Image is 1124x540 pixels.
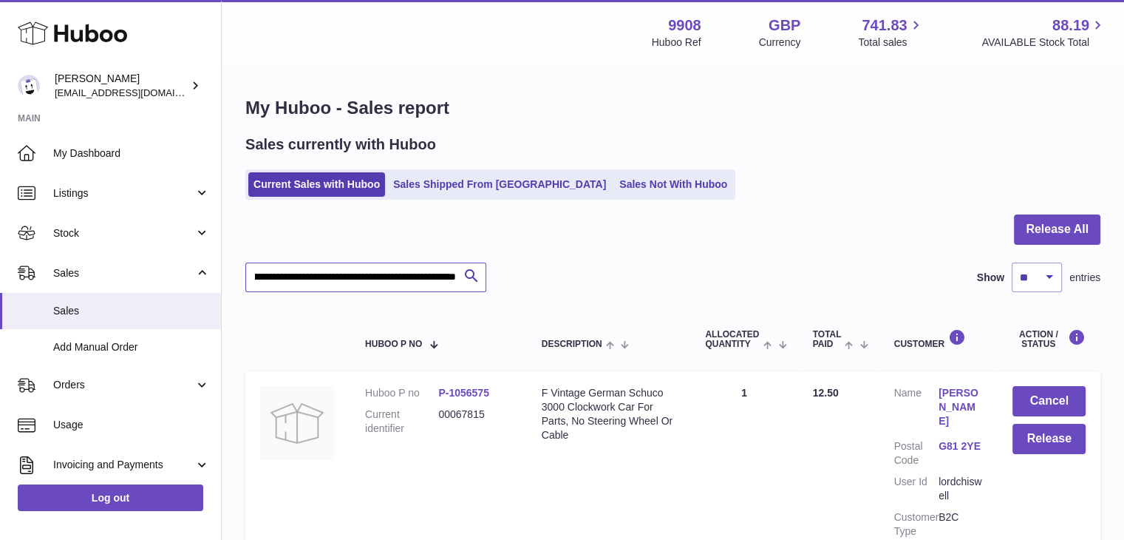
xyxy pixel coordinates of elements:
a: 741.83 Total sales [858,16,924,50]
dt: Huboo P no [365,386,438,400]
a: 88.19 AVAILABLE Stock Total [981,16,1106,50]
button: Cancel [1012,386,1086,416]
span: Total sales [858,36,924,50]
strong: GBP [769,16,800,36]
span: My Dashboard [53,146,210,161]
span: 12.50 [813,387,839,399]
a: Current Sales with Huboo [248,172,385,197]
a: G81 2YE [939,439,983,453]
div: Currency [759,36,801,50]
div: F Vintage German Schuco 3000 Clockwork Car For Parts, No Steering Wheel Or Cable [542,386,676,442]
button: Release All [1014,215,1100,245]
strong: 9908 [668,16,701,36]
span: Description [542,340,602,349]
a: Log out [18,485,203,511]
a: [PERSON_NAME] [939,386,983,428]
a: Sales Shipped From [GEOGRAPHIC_DATA] [388,172,611,197]
span: Stock [53,226,194,240]
span: ALLOCATED Quantity [705,330,760,349]
dd: B2C [939,510,983,539]
dt: User Id [894,475,939,503]
span: Total paid [813,330,842,349]
a: P-1056575 [438,387,489,399]
span: Add Manual Order [53,340,210,354]
span: Sales [53,304,210,318]
div: Customer [894,329,984,349]
dt: Name [894,386,939,432]
dt: Customer Type [894,510,939,539]
dt: Current identifier [365,408,438,436]
span: Sales [53,266,194,280]
div: Huboo Ref [652,36,701,50]
span: 88.19 [1052,16,1089,36]
h2: Sales currently with Huboo [245,135,436,155]
span: entries [1069,271,1100,285]
img: tbcollectables@hotmail.co.uk [18,75,40,97]
span: Orders [53,378,194,392]
span: Listings [53,186,194,200]
span: [EMAIL_ADDRESS][DOMAIN_NAME] [55,87,217,98]
dd: lordchiswell [939,475,983,503]
dt: Postal Code [894,439,939,468]
span: Huboo P no [365,340,422,349]
span: Invoicing and Payments [53,458,194,472]
dd: 00067815 [438,408,511,436]
img: no-photo.jpg [260,386,334,460]
a: Sales Not With Huboo [614,172,732,197]
span: AVAILABLE Stock Total [981,36,1106,50]
span: Usage [53,418,210,432]
button: Release [1012,424,1086,454]
div: Action / Status [1012,329,1086,349]
h1: My Huboo - Sales report [245,96,1100,120]
div: [PERSON_NAME] [55,72,188,100]
label: Show [977,271,1004,285]
span: 741.83 [862,16,907,36]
